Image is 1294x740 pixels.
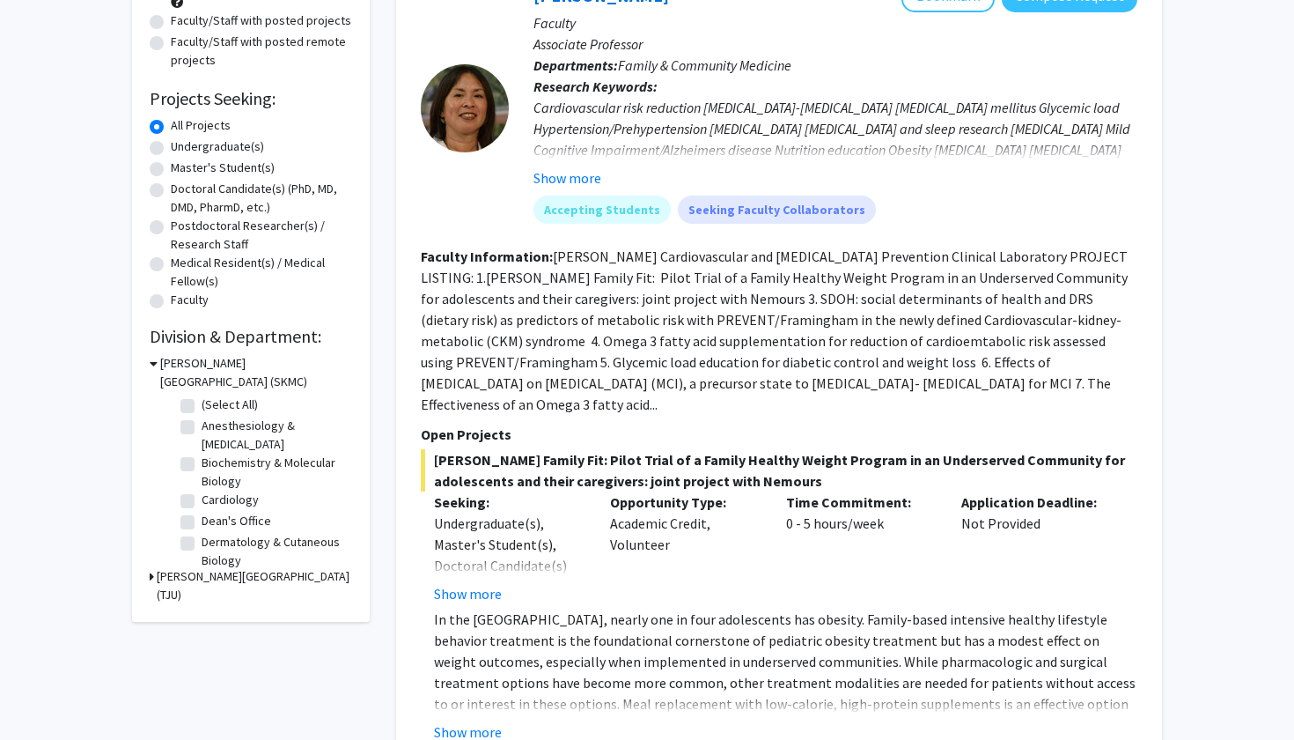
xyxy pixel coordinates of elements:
[150,88,352,109] h2: Projects Seeking:
[421,248,553,265] b: Faculty Information:
[948,492,1124,604] div: Not Provided
[533,196,671,224] mat-chip: Accepting Students
[421,248,1128,413] fg-read-more: [PERSON_NAME] Cardiovascular and [MEDICAL_DATA] Prevention Clinical Laboratory PROJECT LISTING: 1...
[150,326,352,347] h2: Division & Department:
[597,492,773,604] div: Academic Credit, Volunteer
[202,396,258,414] label: (Select All)
[171,11,351,30] label: Faculty/Staff with posted projects
[533,97,1137,181] div: Cardiovascular risk reduction [MEDICAL_DATA]-[MEDICAL_DATA] [MEDICAL_DATA] mellitus Glycemic load...
[171,180,352,217] label: Doctoral Candidate(s) (PhD, MD, DMD, PharmD, etc.)
[202,454,348,491] label: Biochemistry & Molecular Biology
[678,196,876,224] mat-chip: Seeking Faculty Collaborators
[202,491,259,509] label: Cardiology
[533,12,1137,33] p: Faculty
[171,159,275,177] label: Master's Student(s)
[610,492,760,513] p: Opportunity Type:
[13,661,75,727] iframe: Chat
[171,291,209,309] label: Faculty
[533,56,618,74] b: Departments:
[171,254,352,291] label: Medical Resident(s) / Medical Fellow(s)
[171,217,352,254] label: Postdoctoral Researcher(s) / Research Staff
[421,424,1137,445] p: Open Projects
[434,583,502,604] button: Show more
[171,137,264,156] label: Undergraduate(s)
[786,492,936,513] p: Time Commitment:
[434,492,584,513] p: Seeking:
[202,417,348,454] label: Anesthesiology & [MEDICAL_DATA]
[160,354,352,391] h3: [PERSON_NAME][GEOGRAPHIC_DATA] (SKMC)
[171,116,231,135] label: All Projects
[202,533,348,570] label: Dermatology & Cutaneous Biology
[618,56,791,74] span: Family & Community Medicine
[773,492,949,604] div: 0 - 5 hours/week
[434,513,584,724] div: Undergraduate(s), Master's Student(s), Doctoral Candidate(s) (PhD, MD, DMD, PharmD, etc.), Postdo...
[961,492,1111,513] p: Application Deadline:
[533,167,601,189] button: Show more
[533,33,1137,55] p: Associate Professor
[202,512,271,530] label: Dean's Office
[533,78,658,95] b: Research Keywords:
[421,449,1137,492] span: [PERSON_NAME] Family Fit: Pilot Trial of a Family Healthy Weight Program in an Underserved Commun...
[171,33,352,70] label: Faculty/Staff with posted remote projects
[157,567,352,604] h3: [PERSON_NAME][GEOGRAPHIC_DATA] (TJU)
